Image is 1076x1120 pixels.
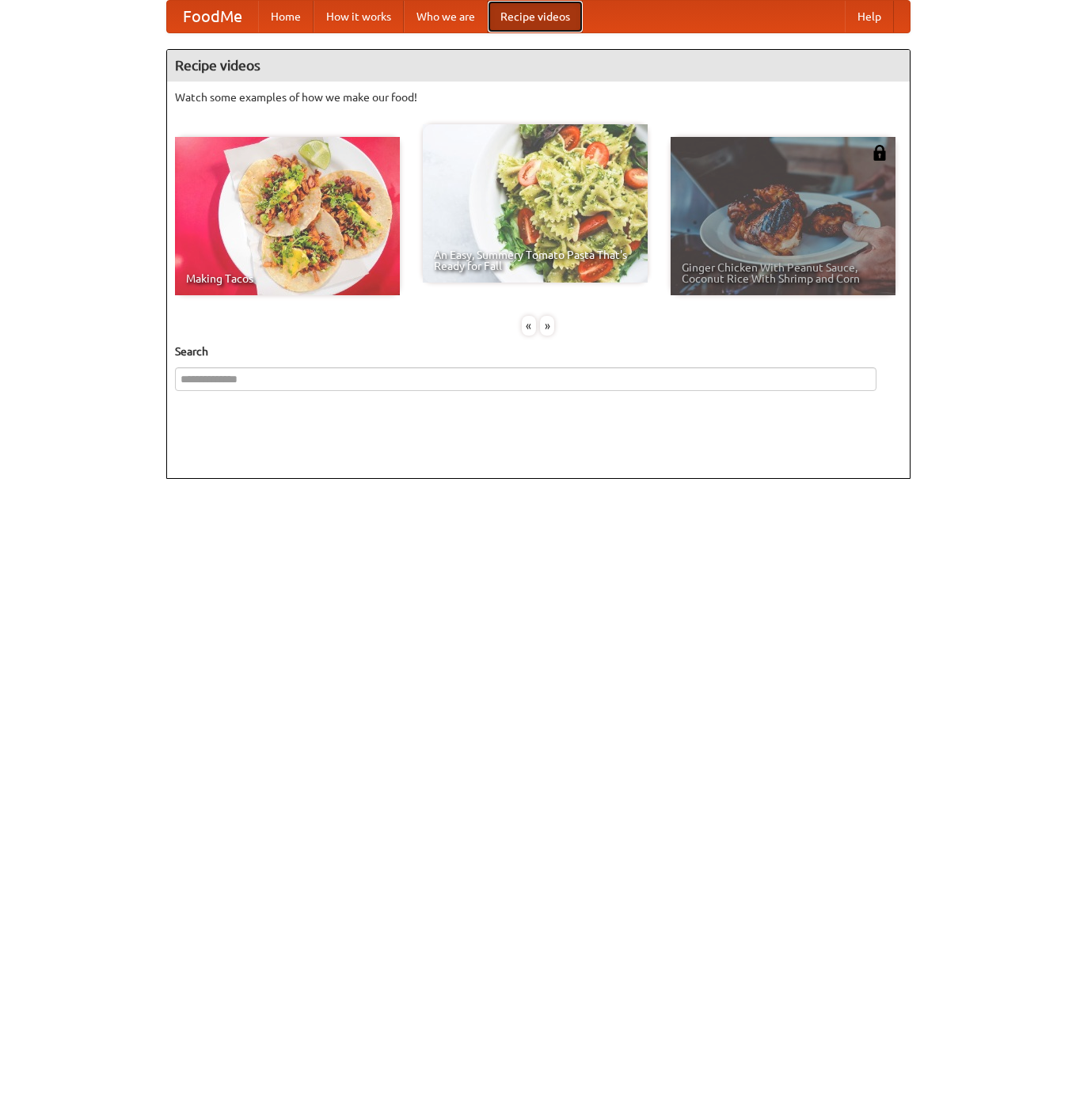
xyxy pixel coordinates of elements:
p: Watch some examples of how we make our food! [175,89,902,105]
a: Making Tacos [175,137,400,295]
div: » [540,316,554,336]
a: Home [258,1,314,32]
a: Help [845,1,894,32]
span: An Easy, Summery Tomato Pasta That's Ready for Fall [434,249,637,271]
h4: Recipe videos [167,50,910,82]
a: An Easy, Summery Tomato Pasta That's Ready for Fall [423,124,648,283]
h5: Search [175,344,902,359]
span: Making Tacos [186,273,389,284]
div: « [522,316,536,336]
img: 483408.png [872,145,888,161]
a: How it works [314,1,404,32]
a: Recipe videos [488,1,583,32]
a: Who we are [404,1,488,32]
a: FoodMe [167,1,258,32]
